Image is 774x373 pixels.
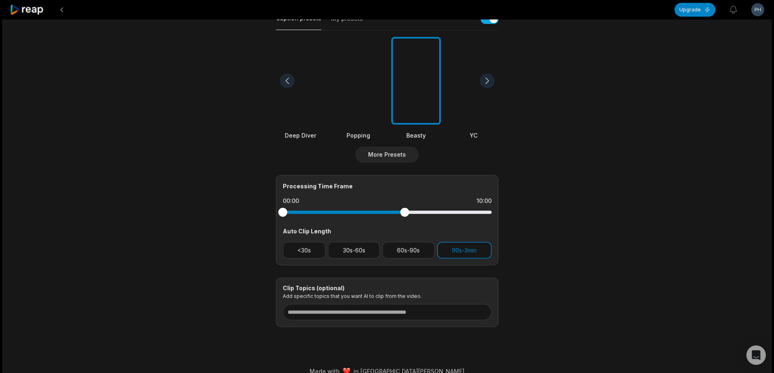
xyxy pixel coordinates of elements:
div: Beasty [391,131,441,140]
button: 90s-3min [437,242,492,259]
button: 60s-90s [382,242,435,259]
div: Popping [334,131,383,140]
button: Upgrade [674,3,715,17]
div: Clip Topics (optional) [283,285,492,292]
div: Open Intercom Messenger [746,345,766,365]
div: 10:00 [477,197,492,205]
p: Add specific topics that you want AI to clip from the video. [283,293,492,299]
button: <30s [283,242,326,259]
button: 30s-60s [328,242,380,259]
div: 00:00 [283,197,299,205]
button: More Presets [355,147,419,163]
div: Processing Time Frame [283,182,492,190]
button: My presets [331,15,363,30]
div: Auto Clip Length [283,227,492,235]
div: Deep Diver [276,131,325,140]
button: Caption presets [276,14,321,30]
div: YC [449,131,499,140]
